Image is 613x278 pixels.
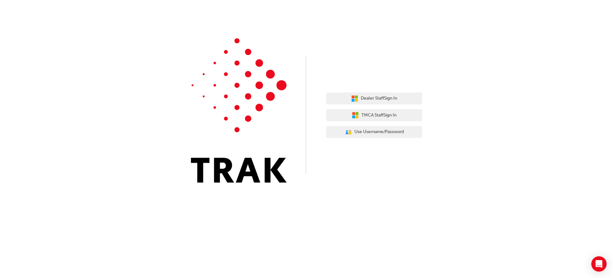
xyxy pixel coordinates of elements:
span: TMCA Staff Sign In [361,112,397,119]
span: Use Username/Password [354,128,404,136]
div: Open Intercom Messenger [591,256,607,272]
img: Trak [191,38,287,183]
button: Use Username/Password [326,126,422,138]
span: Dealer Staff Sign In [361,95,397,102]
button: Dealer StaffSign In [326,93,422,105]
button: TMCA StaffSign In [326,109,422,121]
